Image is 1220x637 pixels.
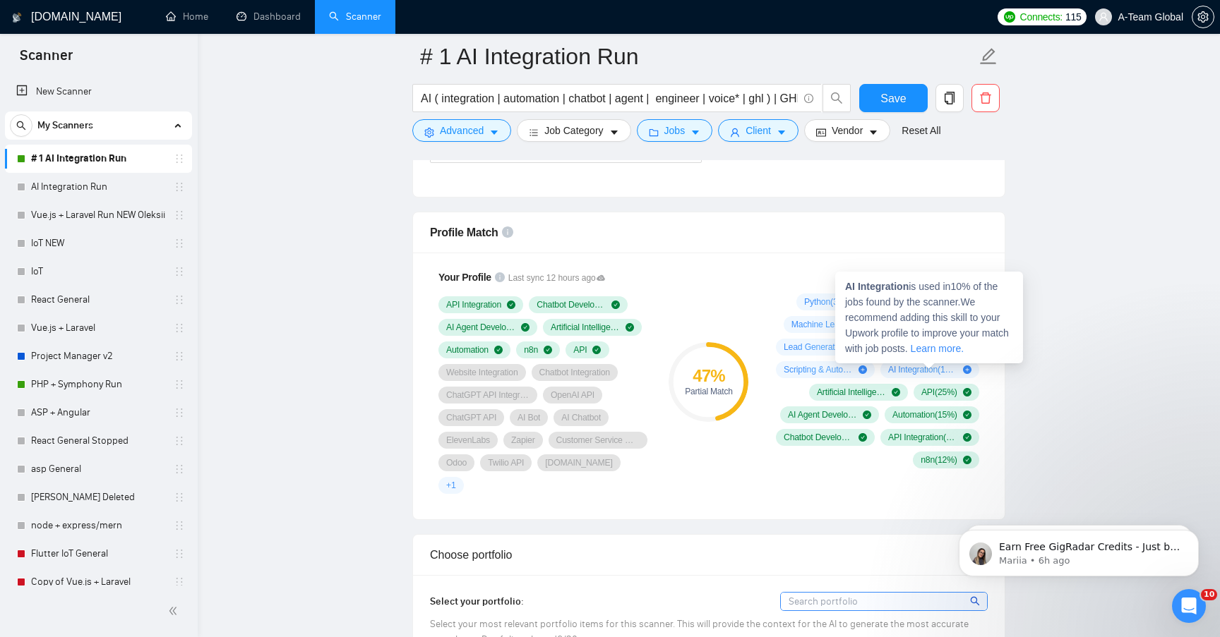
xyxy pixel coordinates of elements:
[174,322,185,334] span: holder
[781,593,987,610] input: Search portfolio
[551,389,594,401] span: OpenAI API
[817,387,886,398] span: Artificial Intelligence ( 38 %)
[911,343,964,354] a: Learn more.
[979,47,998,66] span: edit
[892,388,900,396] span: check-circle
[972,92,999,104] span: delete
[174,153,185,164] span: holder
[37,111,93,140] span: My Scanners
[31,399,165,427] a: ASP + Angular
[31,540,165,568] a: Flutter IoT General
[561,412,601,423] span: AI Chatbot
[859,84,928,112] button: Save
[921,387,957,398] span: API ( 25 %)
[174,181,185,193] span: holder
[446,322,515,333] span: AI Agent Development
[845,281,1009,354] span: is used in 10 % of the jobs found by the scanner. We recommend adding this skill to your Upwork p...
[963,456,971,464] span: check-circle
[166,11,208,23] a: homeHome
[730,127,740,138] span: user
[10,114,32,137] button: search
[1172,589,1206,623] iframe: Intercom live chat
[488,457,524,468] span: Twilio API
[845,281,909,292] strong: AI Integration
[31,145,165,173] a: # 1 AI Integration Run
[784,364,853,375] span: Scripting & Automation ( 11 %)
[174,520,185,531] span: holder
[430,226,498,238] span: Profile Match
[12,6,22,29] img: logo
[888,364,957,375] span: AI Integration ( 10 %)
[669,368,748,384] div: 47 %
[31,511,165,540] a: node + express/mern
[31,370,165,399] a: PHP + Symphony Run
[521,323,530,332] span: check-circle
[970,593,982,609] span: search
[746,123,771,138] span: Client
[573,344,587,356] span: API
[1192,11,1214,23] a: setting
[31,257,165,286] a: IoT
[446,367,518,378] span: Website Integration
[539,367,610,378] span: Chatbot Integration
[430,535,988,575] div: Choose portfolio
[446,480,456,491] span: + 1
[868,127,878,138] span: caret-down
[446,412,496,423] span: ChatGPT API
[174,379,185,390] span: holder
[888,432,957,443] span: API Integration ( 12 %)
[823,92,850,104] span: search
[438,272,491,283] span: Your Profile
[16,78,181,106] a: New Scanner
[518,412,540,423] span: AI Bot
[517,119,630,142] button: barsJob Categorycaret-down
[174,210,185,221] span: holder
[804,94,813,103] span: info-circle
[938,500,1220,599] iframe: Intercom notifications message
[971,84,1000,112] button: delete
[718,119,799,142] button: userClientcaret-down
[174,238,185,249] span: holder
[859,433,867,442] span: check-circle
[174,463,185,475] span: holder
[592,346,601,354] span: check-circle
[11,121,32,131] span: search
[508,272,606,285] span: Last sync 12 hours ago
[936,92,963,104] span: copy
[446,299,501,310] span: API Integration
[902,123,940,138] a: Reset All
[545,457,612,468] span: [DOMAIN_NAME]
[832,123,863,138] span: Vendor
[174,266,185,277] span: holder
[1192,11,1214,23] span: setting
[495,272,505,282] span: info-circle
[168,604,182,618] span: double-left
[31,483,165,511] a: [PERSON_NAME] Deleted
[544,346,552,354] span: check-circle
[31,229,165,257] a: IoT NEW
[174,548,185,559] span: holder
[174,576,185,588] span: holder
[507,301,515,309] span: check-circle
[31,455,165,483] a: asp General
[329,11,381,23] a: searchScanner
[556,435,640,446] span: Customer Service Chatbot
[935,84,964,112] button: copy
[174,294,185,305] span: holder
[1065,9,1081,25] span: 115
[1192,6,1214,28] button: setting
[412,119,511,142] button: settingAdvancedcaret-down
[921,454,957,466] span: n8n ( 12 %)
[446,457,467,468] span: Odoo
[690,127,700,138] span: caret-down
[524,344,538,356] span: n8n
[446,435,490,446] span: ElevenLabs
[446,389,530,401] span: ChatGPT API Integration
[788,409,857,420] span: AI Agent Development ( 18 %)
[963,365,971,374] span: plus-circle
[804,119,890,142] button: idcardVendorcaret-down
[823,84,851,112] button: search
